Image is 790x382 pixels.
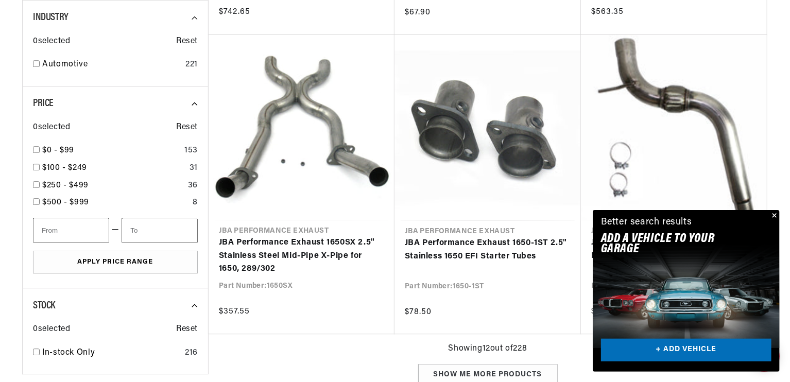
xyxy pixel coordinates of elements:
[42,181,89,189] span: $250 - $499
[42,198,89,206] span: $500 - $999
[449,342,527,356] span: Showing 12 out of 228
[42,58,181,72] a: Automotive
[176,323,198,336] span: Reset
[219,236,384,276] a: JBA Performance Exhaust 1650SX 2.5" Stainless Steel Mid-Pipe X-Pipe for 1650, 289/302
[122,218,198,243] input: To
[33,218,109,243] input: From
[601,215,692,230] div: Better search results
[33,35,70,48] span: 0 selected
[185,58,198,72] div: 221
[42,346,181,360] a: In-stock Only
[33,12,68,23] span: Industry
[176,121,198,134] span: Reset
[33,301,55,311] span: Stock
[591,236,757,263] a: JBA 1748SD After Cat Down Pipe 15-20 Mustang Eco Boost 2.3L
[33,251,198,274] button: Apply Price Range
[42,164,87,172] span: $100 - $249
[184,144,198,158] div: 153
[601,339,771,362] a: + ADD VEHICLE
[33,323,70,336] span: 0 selected
[33,98,54,109] span: Price
[33,121,70,134] span: 0 selected
[193,196,198,210] div: 8
[405,237,571,263] a: JBA Performance Exhaust 1650-1ST 2.5" Stainless 1650 EFI Starter Tubes
[601,234,746,255] h2: Add A VEHICLE to your garage
[767,210,780,222] button: Close
[188,179,198,193] div: 36
[176,35,198,48] span: Reset
[190,162,198,175] div: 31
[42,146,74,154] span: $0 - $99
[112,223,119,237] span: —
[185,346,198,360] div: 216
